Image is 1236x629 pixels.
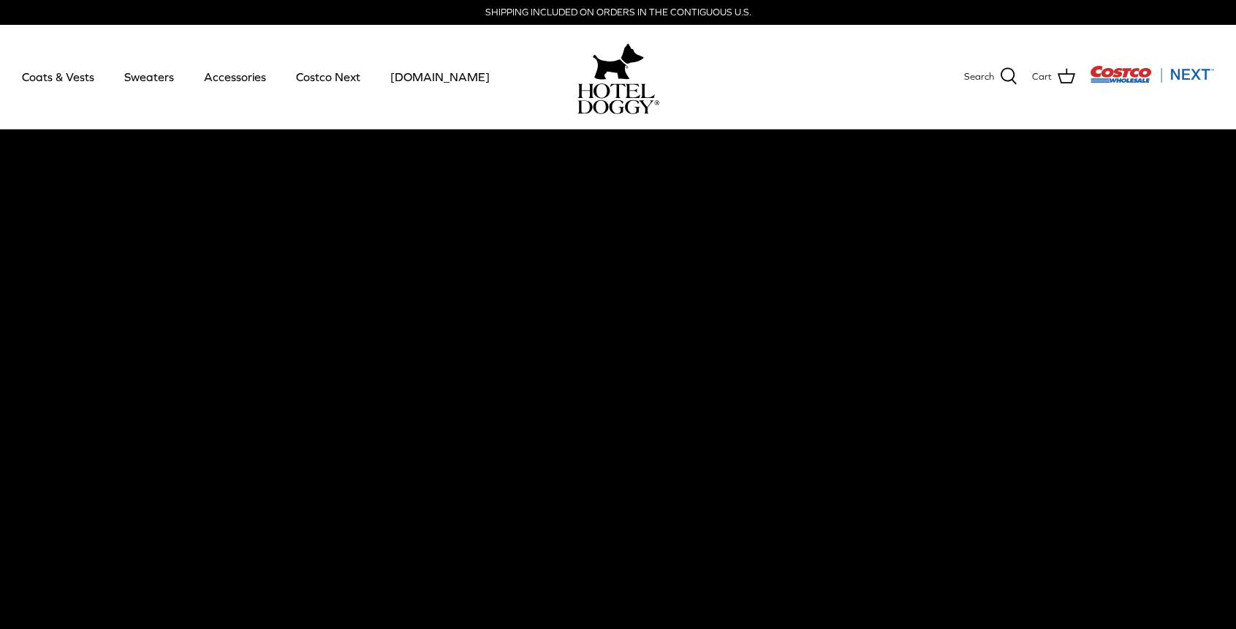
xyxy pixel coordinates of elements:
img: Costco Next [1090,65,1214,83]
a: Visit Costco Next [1090,75,1214,86]
a: Costco Next [283,52,374,102]
a: Cart [1032,67,1075,86]
a: Accessories [191,52,279,102]
img: hoteldoggy.com [593,39,644,83]
span: Cart [1032,69,1052,85]
a: Coats & Vests [9,52,107,102]
img: hoteldoggycom [577,83,659,114]
a: hoteldoggy.com hoteldoggycom [577,39,659,114]
a: [DOMAIN_NAME] [377,52,503,102]
a: Sweaters [111,52,187,102]
span: Search [964,69,994,85]
a: Search [964,67,1017,86]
